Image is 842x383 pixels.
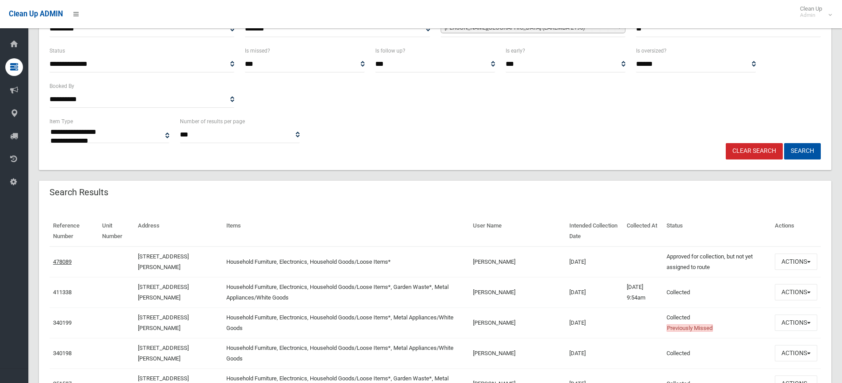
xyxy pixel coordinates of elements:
td: Approved for collection, but not yet assigned to route [663,246,771,277]
label: Is follow up? [375,46,405,56]
label: Item Type [50,117,73,126]
td: [PERSON_NAME] [469,246,566,277]
th: Reference Number [50,216,99,246]
td: Household Furniture, Electronics, Household Goods/Loose Items*, Metal Appliances/White Goods [223,338,469,368]
td: Collected [663,277,771,307]
td: Collected [663,307,771,338]
th: Address [134,216,223,246]
th: Unit Number [99,216,134,246]
button: Search [784,143,821,159]
header: Search Results [39,184,119,201]
button: Actions [775,345,817,361]
button: Actions [775,254,817,270]
th: Intended Collection Date [566,216,624,246]
button: Actions [775,284,817,300]
th: User Name [469,216,566,246]
td: [DATE] [566,277,624,307]
td: [DATE] [566,246,624,277]
td: Household Furniture, Electronics, Household Goods/Loose Items*, Garden Waste*, Metal Appliances/W... [223,277,469,307]
a: 340198 [53,350,72,356]
th: Collected At [623,216,663,246]
a: 340199 [53,319,72,326]
td: [PERSON_NAME] [469,277,566,307]
td: Collected [663,338,771,368]
label: Number of results per page [180,117,245,126]
small: Admin [800,12,822,19]
span: Previously Missed [667,324,713,332]
th: Items [223,216,469,246]
td: [PERSON_NAME] [469,338,566,368]
label: Is missed? [245,46,270,56]
td: Household Furniture, Electronics, Household Goods/Loose Items*, Metal Appliances/White Goods [223,307,469,338]
a: [STREET_ADDRESS][PERSON_NAME] [138,314,189,331]
label: Status [50,46,65,56]
a: [STREET_ADDRESS][PERSON_NAME] [138,345,189,362]
a: Clear Search [726,143,783,159]
td: [DATE] [566,307,624,338]
a: [STREET_ADDRESS][PERSON_NAME] [138,284,189,301]
a: [STREET_ADDRESS][PERSON_NAME] [138,253,189,270]
td: [PERSON_NAME] [469,307,566,338]
a: 478089 [53,258,72,265]
a: 411338 [53,289,72,296]
td: [DATE] [566,338,624,368]
td: [DATE] 9:54am [623,277,663,307]
th: Status [663,216,771,246]
label: Is oversized? [636,46,667,56]
label: Booked By [50,81,74,91]
th: Actions [771,216,821,246]
span: Clean Up ADMIN [9,10,63,18]
button: Actions [775,315,817,331]
span: Clean Up [796,5,831,19]
td: Household Furniture, Electronics, Household Goods/Loose Items* [223,246,469,277]
label: Is early? [506,46,525,56]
